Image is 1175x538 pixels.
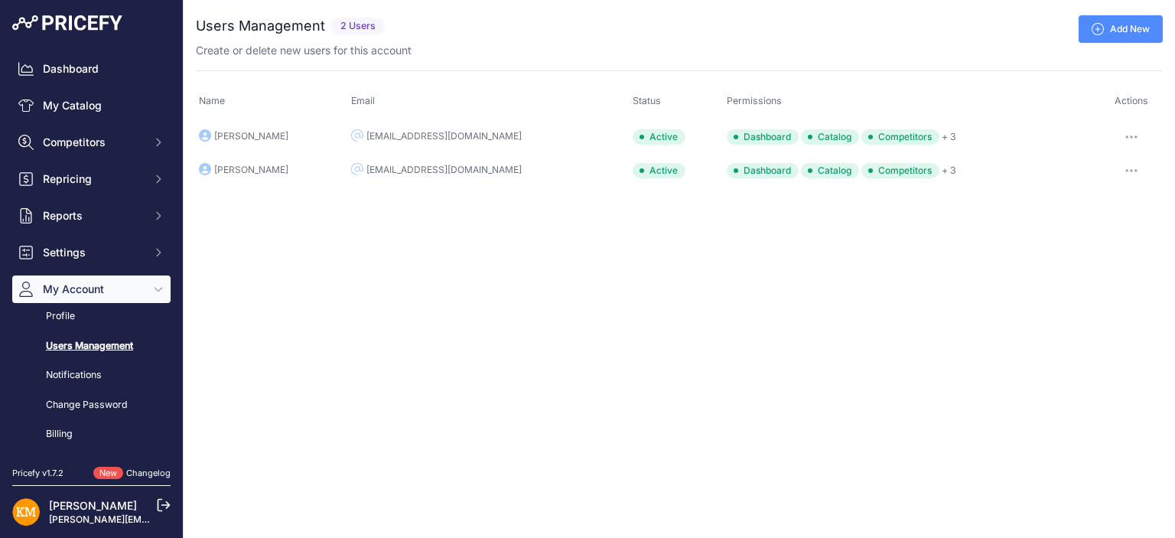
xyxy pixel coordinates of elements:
[1079,15,1163,43] a: Add New
[196,15,325,37] h2: Users Management
[214,130,288,142] div: [PERSON_NAME]
[126,468,171,478] a: Changelog
[43,208,143,223] span: Reports
[12,15,122,31] img: Pricefy Logo
[861,163,939,178] span: Competitors
[196,43,412,58] p: Create or delete new users for this account
[12,303,171,330] a: Profile
[1115,95,1148,106] span: Actions
[331,18,385,35] span: 2 Users
[633,129,685,145] div: Active
[43,135,143,150] span: Competitors
[12,92,171,119] a: My Catalog
[12,392,171,419] a: Change Password
[12,165,171,193] button: Repricing
[12,276,171,303] button: My Account
[43,282,143,297] span: My Account
[12,362,171,389] a: Notifications
[12,239,171,266] button: Settings
[633,95,661,106] span: Status
[366,164,522,176] div: [EMAIL_ADDRESS][DOMAIN_NAME]
[942,165,956,176] a: + 3
[12,129,171,156] button: Competitors
[12,55,171,83] a: Dashboard
[633,163,685,178] div: Active
[942,131,956,142] a: + 3
[49,499,137,512] a: [PERSON_NAME]
[351,95,375,106] span: Email
[12,202,171,230] button: Reports
[49,514,360,525] a: [PERSON_NAME][EMAIL_ADDRESS][PERSON_NAME][DOMAIN_NAME]
[12,467,63,480] div: Pricefy v1.7.2
[727,163,799,178] span: Dashboard
[12,333,171,360] a: Users Management
[199,95,225,106] span: Name
[727,95,782,106] span: Permissions
[43,245,143,260] span: Settings
[214,164,288,176] div: [PERSON_NAME]
[727,129,799,145] span: Dashboard
[801,163,859,178] span: Catalog
[861,129,939,145] span: Competitors
[12,421,171,448] a: Billing
[801,129,859,145] span: Catalog
[93,467,123,480] span: New
[43,171,143,187] span: Repricing
[366,130,522,142] div: [EMAIL_ADDRESS][DOMAIN_NAME]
